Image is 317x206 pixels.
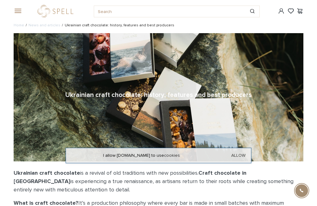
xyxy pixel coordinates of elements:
a: Home [14,23,24,28]
a: News and articles [28,23,60,28]
a: logo [37,5,76,18]
li: Ukrainian craft chocolate: history, features and best producers [60,23,174,28]
button: Search [245,6,260,17]
h1: Ukrainian craft chocolate: history, features and best producers [65,91,252,99]
a: cookies [164,153,180,158]
a: Allow [231,153,245,158]
p: is a revival of old traditions with new possibilities. is experiencing a true renaissance, as art... [14,169,303,194]
b: Ukrainian craft chocolate [14,169,80,176]
input: Search [94,6,245,17]
div: I allow [DOMAIN_NAME] to use [66,153,251,158]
